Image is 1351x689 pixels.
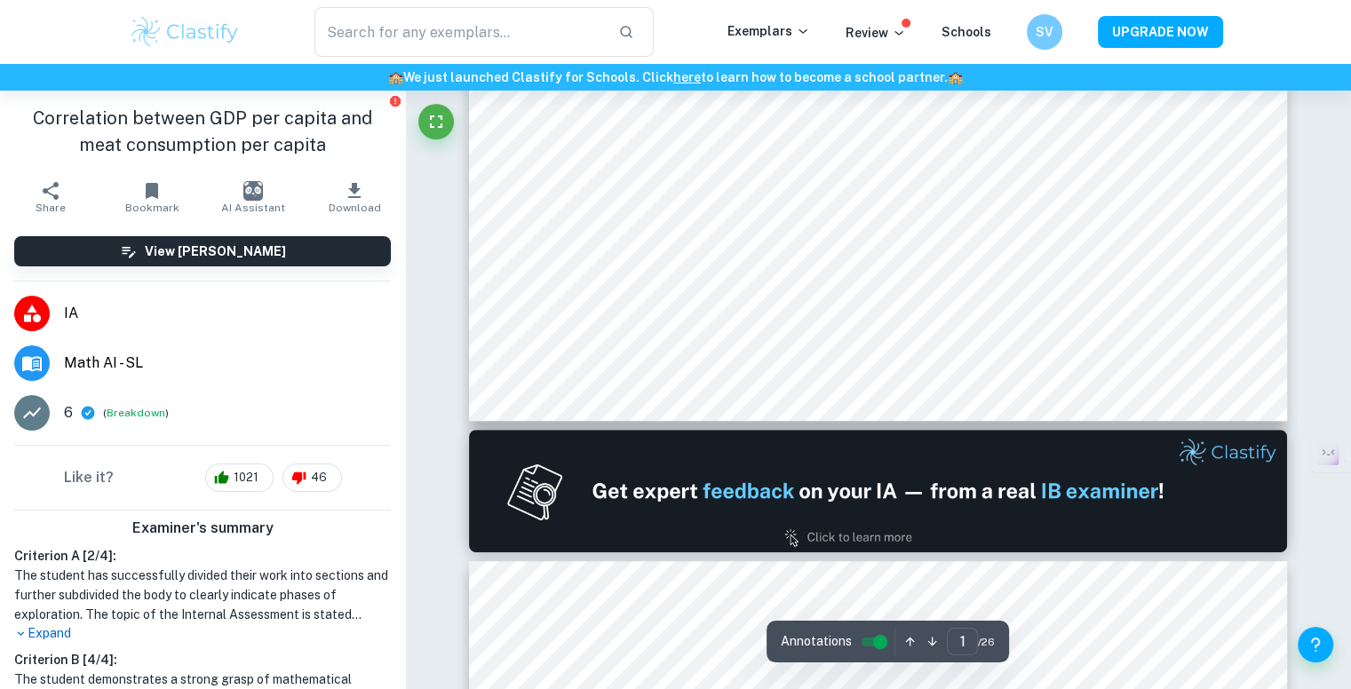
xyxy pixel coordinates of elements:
[1298,627,1333,662] button: Help and Feedback
[388,70,403,84] span: 🏫
[1034,22,1054,42] h6: SV
[469,430,1288,552] img: Ad
[64,467,114,488] h6: Like it?
[101,172,203,222] button: Bookmark
[282,463,342,492] div: 46
[125,202,179,214] span: Bookmark
[4,67,1347,87] h6: We just launched Clastify for Schools. Click to learn how to become a school partner.
[1027,14,1062,50] button: SV
[7,518,398,539] h6: Examiner's summary
[781,632,852,651] span: Annotations
[203,172,304,222] button: AI Assistant
[64,303,391,324] span: IA
[388,94,401,107] button: Report issue
[727,21,810,41] p: Exemplars
[14,546,391,566] h6: Criterion A [ 2 / 4 ]:
[942,25,991,39] a: Schools
[14,566,391,624] h1: The student has successfully divided their work into sections and further subdivided the body to ...
[243,181,263,201] img: AI Assistant
[948,70,963,84] span: 🏫
[301,469,337,487] span: 46
[14,650,391,669] h6: Criterion B [ 4 / 4 ]:
[129,14,242,50] img: Clastify logo
[224,469,268,487] span: 1021
[418,104,454,139] button: Fullscreen
[14,105,391,158] h1: Correlation between GDP per capita and meat consumption per capita
[673,70,701,84] a: here
[14,236,391,266] button: View [PERSON_NAME]
[36,202,66,214] span: Share
[314,7,605,57] input: Search for any exemplars...
[221,202,285,214] span: AI Assistant
[205,463,274,492] div: 1021
[103,405,169,422] span: ( )
[107,405,165,421] button: Breakdown
[64,402,73,424] p: 6
[846,23,906,43] p: Review
[329,202,381,214] span: Download
[64,352,391,374] span: Math AI - SL
[978,634,995,650] span: / 26
[1098,16,1223,48] button: UPGRADE NOW
[14,624,391,643] p: Expand
[304,172,405,222] button: Download
[145,242,286,261] h6: View [PERSON_NAME]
